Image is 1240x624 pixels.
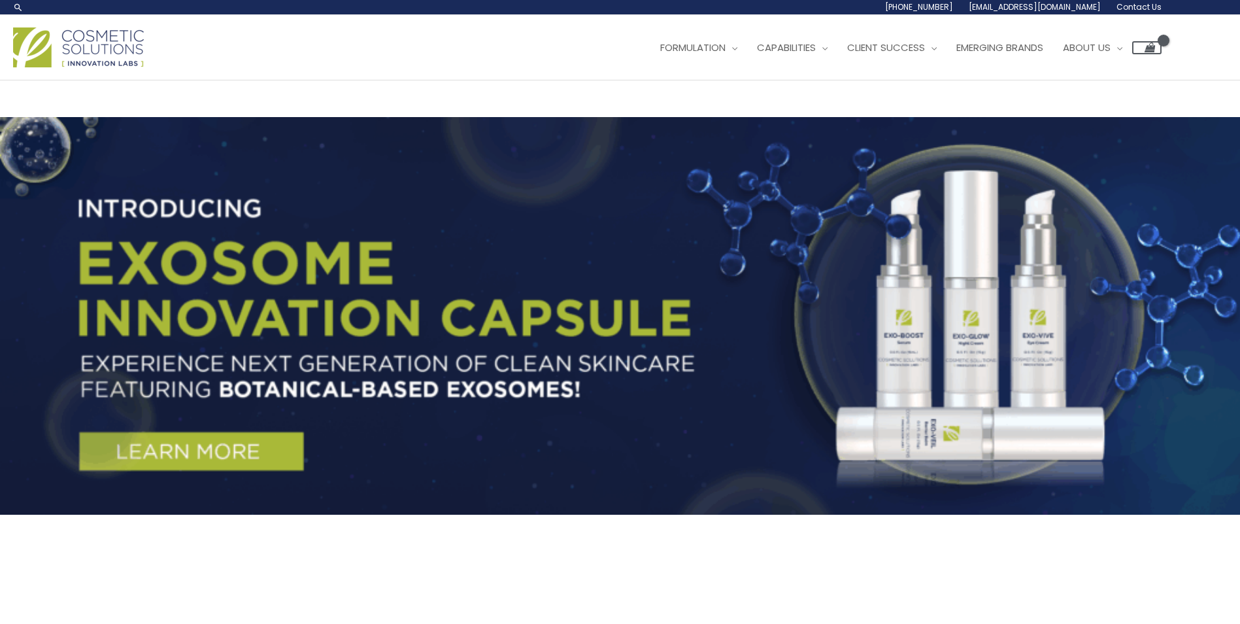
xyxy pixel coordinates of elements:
span: Capabilities [757,41,816,54]
a: Capabilities [747,28,837,67]
a: Search icon link [13,2,24,12]
a: Emerging Brands [947,28,1053,67]
span: Formulation [660,41,726,54]
span: About Us [1063,41,1111,54]
span: Client Success [847,41,925,54]
span: Emerging Brands [956,41,1043,54]
nav: Site Navigation [641,28,1162,67]
span: [PHONE_NUMBER] [885,1,953,12]
a: Formulation [650,28,747,67]
span: Contact Us [1116,1,1162,12]
a: Client Success [837,28,947,67]
img: Cosmetic Solutions Logo [13,27,144,67]
span: [EMAIL_ADDRESS][DOMAIN_NAME] [969,1,1101,12]
a: View Shopping Cart, empty [1132,41,1162,54]
a: About Us [1053,28,1132,67]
